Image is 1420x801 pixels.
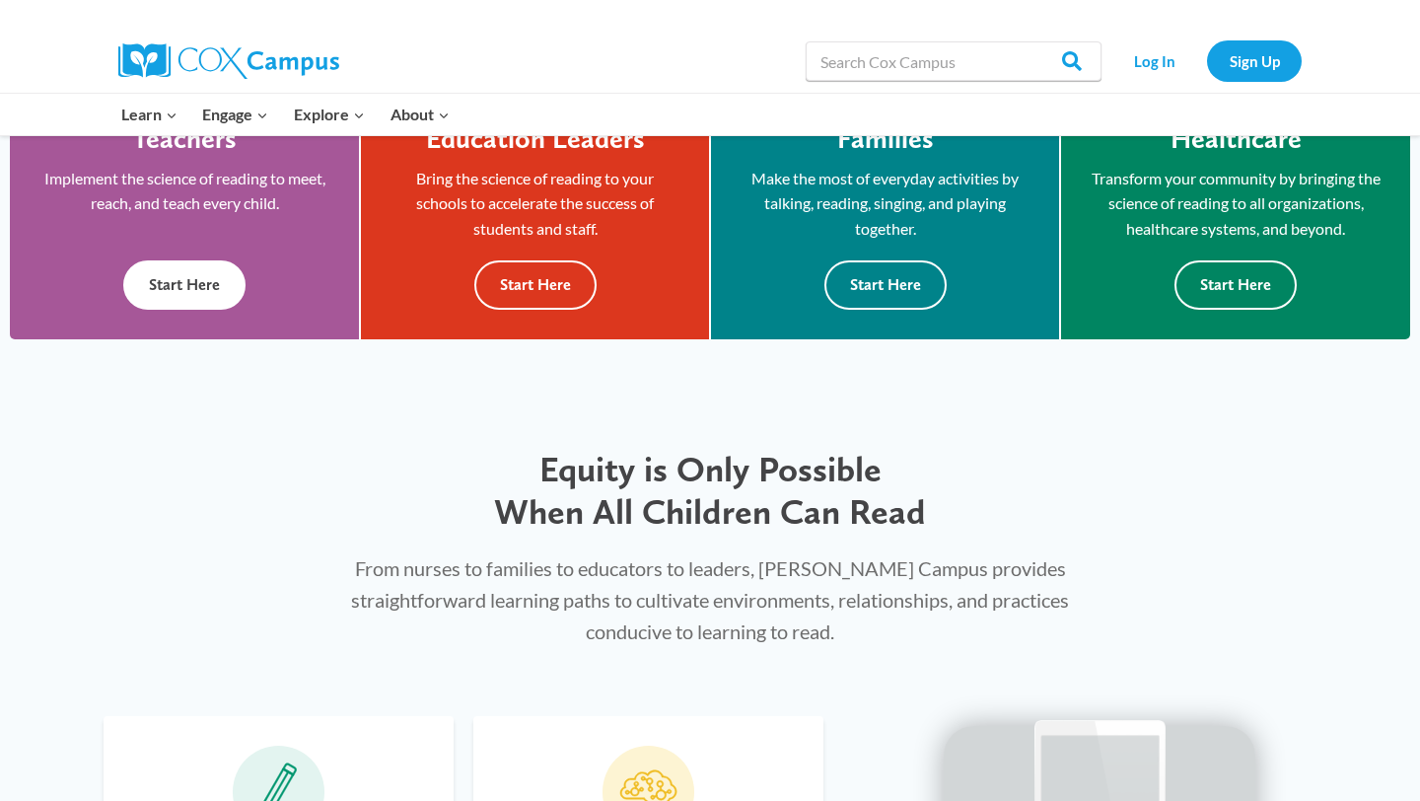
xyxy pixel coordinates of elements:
[1171,122,1302,156] h4: Healthcare
[281,94,378,135] button: Child menu of Explore
[132,122,237,156] h4: Teachers
[328,552,1092,647] p: From nurses to families to educators to leaders, [PERSON_NAME] Campus provides straightforward le...
[474,260,597,309] button: Start Here
[39,166,329,216] p: Implement the science of reading to meet, reach, and teach every child.
[1174,260,1297,309] button: Start Here
[1111,40,1197,81] a: Log In
[1061,93,1410,339] a: Healthcare Transform your community by bringing the science of reading to all organizations, heal...
[10,93,359,339] a: Teachers Implement the science of reading to meet, reach, and teach every child. Start Here
[824,260,947,309] button: Start Here
[123,260,246,309] button: Start Here
[378,94,462,135] button: Child menu of About
[118,43,339,79] img: Cox Campus
[426,122,645,156] h4: Education Leaders
[108,94,190,135] button: Child menu of Learn
[1111,40,1302,81] nav: Secondary Navigation
[741,166,1029,242] p: Make the most of everyday activities by talking, reading, singing, and playing together.
[361,93,709,339] a: Education Leaders Bring the science of reading to your schools to accelerate the success of stude...
[190,94,282,135] button: Child menu of Engage
[711,93,1059,339] a: Families Make the most of everyday activities by talking, reading, singing, and playing together....
[806,41,1101,81] input: Search Cox Campus
[108,94,461,135] nav: Primary Navigation
[837,122,934,156] h4: Families
[1091,166,1381,242] p: Transform your community by bringing the science of reading to all organizations, healthcare syst...
[494,448,926,533] span: Equity is Only Possible When All Children Can Read
[1207,40,1302,81] a: Sign Up
[390,166,679,242] p: Bring the science of reading to your schools to accelerate the success of students and staff.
